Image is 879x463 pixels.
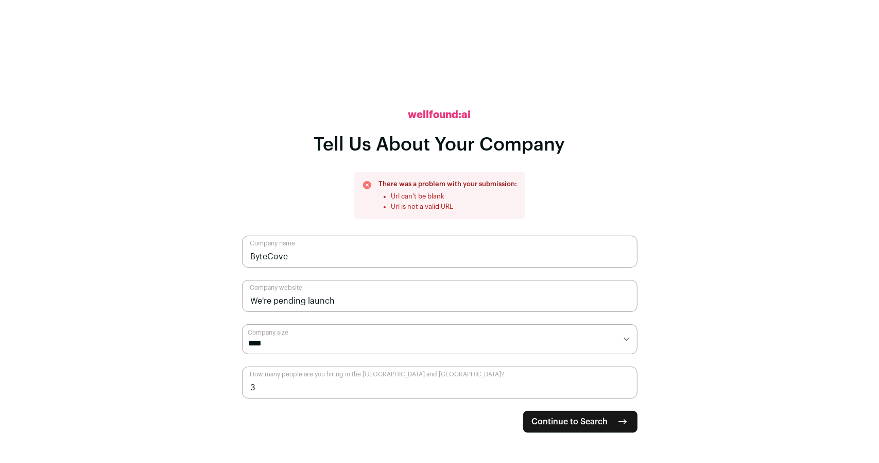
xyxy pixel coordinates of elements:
[242,367,637,399] input: How many people are you hiring in the US and Canada?
[314,135,565,155] h1: Tell Us About Your Company
[532,416,608,428] span: Continue to Search
[523,411,637,433] button: Continue to Search
[408,108,471,122] h2: wellfound:ai
[242,280,637,312] input: Company website
[391,192,517,201] li: Url can't be blank
[391,203,517,211] li: Url is not a valid URL
[242,236,637,268] input: Company name
[378,180,517,188] h3: There was a problem with your submission:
